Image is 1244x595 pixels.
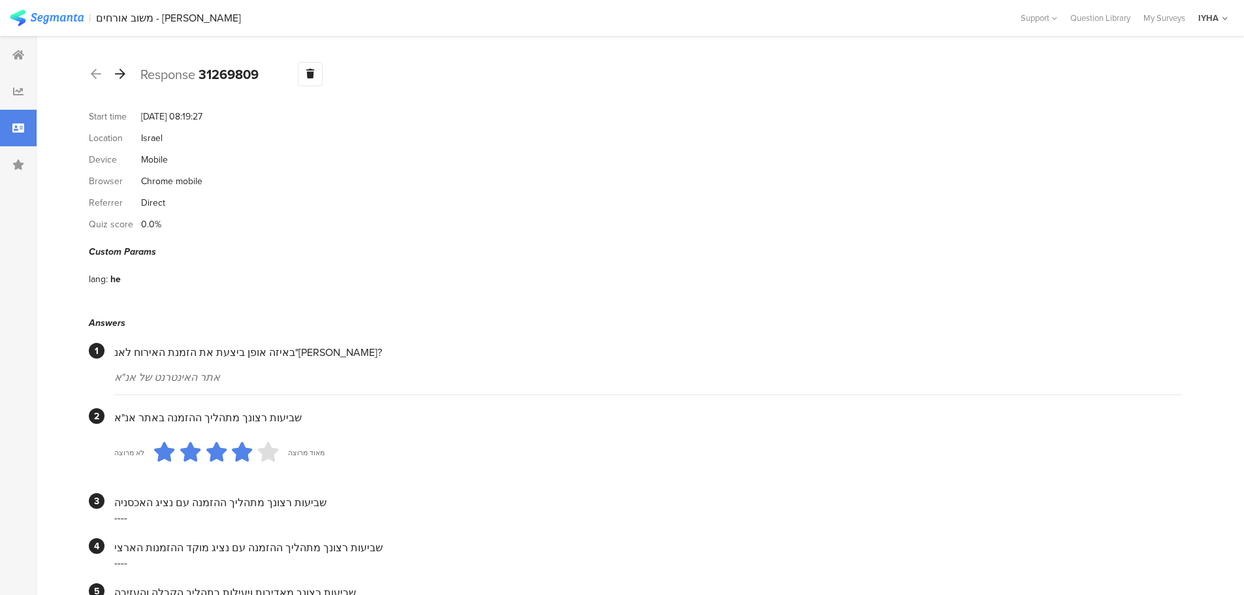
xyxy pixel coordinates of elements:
div: Device [89,153,141,167]
div: lang: [89,272,110,286]
div: Chrome mobile [141,174,202,188]
div: שביעות רצונך מתהליך ההזמנה באתר אנ"א [114,410,1182,425]
div: Quiz score [89,217,141,231]
div: 2 [89,408,104,424]
span: Response [140,65,195,84]
div: IYHA [1198,12,1219,24]
div: Browser [89,174,141,188]
div: משוב אורחים - [PERSON_NAME] [96,12,241,24]
div: לא מרוצה [114,447,144,458]
div: he [110,272,121,286]
div: באיזה אופן ביצעת את הזמנת האירוח לאנ"[PERSON_NAME]? [114,345,1182,360]
div: ---- [114,510,1182,525]
div: 0.0% [141,217,161,231]
div: שביעות רצונך מתהליך ההזמנה עם נציג מוקד ההזמנות הארצי [114,540,1182,555]
div: 1 [89,343,104,359]
div: Israel [141,131,163,145]
div: Mobile [141,153,168,167]
div: 4 [89,538,104,554]
div: Direct [141,196,165,210]
div: אתר האינטרנט של אנ"א [114,370,1182,385]
div: 3 [89,493,104,509]
a: Question Library [1064,12,1137,24]
div: | [89,10,91,25]
div: ---- [114,555,1182,570]
b: 31269809 [199,65,259,84]
div: Start time [89,110,141,123]
div: Custom Params [89,245,1182,259]
div: שביעות רצונך מתהליך ההזמנה עם נציג האכסניה [114,495,1182,510]
div: Support [1021,8,1057,28]
a: My Surveys [1137,12,1192,24]
div: מאוד מרוצה [288,447,325,458]
img: segmanta logo [10,10,84,26]
div: Referrer [89,196,141,210]
div: [DATE] 08:19:27 [141,110,202,123]
div: Location [89,131,141,145]
div: Answers [89,316,1182,330]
